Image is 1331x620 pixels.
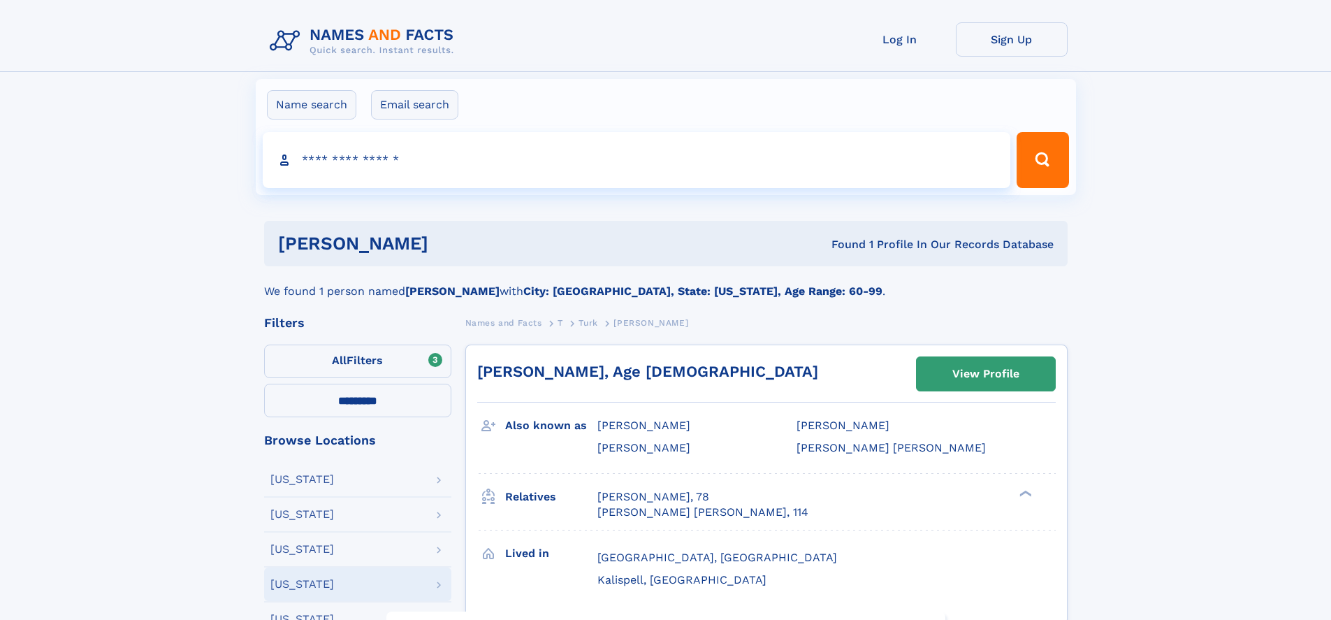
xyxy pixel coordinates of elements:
h3: Lived in [505,542,597,565]
a: [PERSON_NAME] [PERSON_NAME], 114 [597,505,808,520]
a: Sign Up [956,22,1068,57]
div: View Profile [952,358,1019,390]
span: Turk [579,318,597,328]
a: Turk [579,314,597,331]
span: [PERSON_NAME] [613,318,688,328]
span: [PERSON_NAME] [797,419,889,432]
a: [PERSON_NAME], 78 [597,489,709,505]
span: [PERSON_NAME] [597,441,690,454]
div: Found 1 Profile In Our Records Database [630,237,1054,252]
img: Logo Names and Facts [264,22,465,60]
span: [GEOGRAPHIC_DATA], [GEOGRAPHIC_DATA] [597,551,837,564]
label: Email search [371,90,458,120]
label: Filters [264,345,451,378]
div: We found 1 person named with . [264,266,1068,300]
b: City: [GEOGRAPHIC_DATA], State: [US_STATE], Age Range: 60-99 [523,284,882,298]
span: [PERSON_NAME] [PERSON_NAME] [797,441,986,454]
div: [US_STATE] [270,579,334,590]
input: search input [263,132,1011,188]
div: [US_STATE] [270,474,334,485]
div: [US_STATE] [270,509,334,520]
span: Kalispell, [GEOGRAPHIC_DATA] [597,573,766,586]
h3: Relatives [505,485,597,509]
h1: [PERSON_NAME] [278,235,630,252]
div: Filters [264,317,451,329]
span: [PERSON_NAME] [597,419,690,432]
label: Name search [267,90,356,120]
h3: Also known as [505,414,597,438]
div: [US_STATE] [270,544,334,555]
a: View Profile [917,357,1055,391]
div: ❯ [1016,489,1033,498]
a: [PERSON_NAME], Age [DEMOGRAPHIC_DATA] [477,363,818,380]
a: Names and Facts [465,314,542,331]
span: All [332,354,347,367]
button: Search Button [1017,132,1068,188]
a: Log In [844,22,956,57]
span: T [558,318,563,328]
b: [PERSON_NAME] [405,284,500,298]
a: T [558,314,563,331]
div: Browse Locations [264,434,451,447]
